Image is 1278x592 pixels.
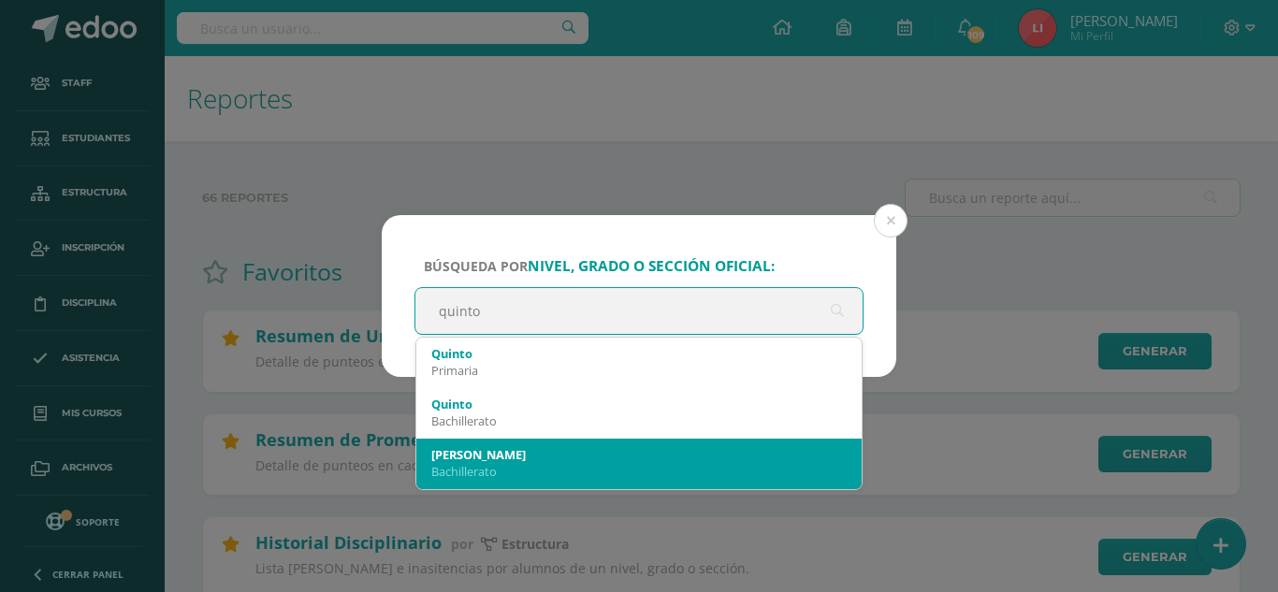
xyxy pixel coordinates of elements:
[415,288,863,334] input: ej. Primero primaria, etc.
[431,412,847,429] div: Bachillerato
[424,257,775,275] span: Búsqueda por
[528,256,775,276] strong: nivel, grado o sección oficial:
[874,204,908,238] button: Close (Esc)
[431,362,847,379] div: Primaria
[431,345,847,362] div: Quinto
[431,396,847,412] div: Quinto
[431,463,847,480] div: Bachillerato
[431,446,847,463] div: [PERSON_NAME]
